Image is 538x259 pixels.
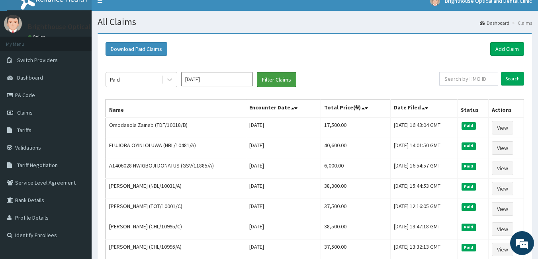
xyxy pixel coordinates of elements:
a: View [492,162,513,175]
a: View [492,222,513,236]
button: Filter Claims [257,72,296,87]
th: Actions [488,99,524,118]
td: [PERSON_NAME] (CHL/10995/C) [106,219,246,240]
td: ELUJOBA OYINLOLUWA (NBL/10481/A) [106,138,246,158]
td: [PERSON_NAME] (NBL/10031/A) [106,179,246,199]
td: [DATE] 14:01:50 GMT [390,138,457,158]
a: Dashboard [480,19,509,26]
td: 17,500.00 [321,117,391,138]
img: d_794563401_company_1708531726252_794563401 [15,40,32,60]
td: A1406028 NWIGBOJI DONATUS (GSV/11885/A) [106,158,246,179]
td: 6,000.00 [321,158,391,179]
a: View [492,243,513,256]
span: Paid [462,122,476,129]
td: [DATE] 15:44:53 GMT [390,179,457,199]
td: Omodasola Zainab (TDF/10018/B) [106,117,246,138]
div: Paid [110,76,120,84]
td: [DATE] [246,199,321,219]
td: [DATE] [246,219,321,240]
td: [PERSON_NAME] (TOT/10001/C) [106,199,246,219]
div: Chat with us now [41,45,134,55]
button: Download Paid Claims [106,42,167,56]
img: User Image [4,15,22,33]
td: 40,600.00 [321,138,391,158]
th: Status [457,99,488,118]
span: Paid [462,244,476,251]
a: View [492,182,513,195]
td: [DATE] [246,117,321,138]
li: Claims [510,19,532,26]
input: Select Month and Year [181,72,253,86]
th: Encounter Date [246,99,321,118]
div: Minimize live chat window [131,4,150,23]
td: 37,500.00 [321,199,391,219]
td: [DATE] 16:54:57 GMT [390,158,457,179]
td: [DATE] [246,158,321,179]
span: Tariffs [17,127,31,134]
span: Paid [462,224,476,231]
a: View [492,202,513,216]
textarea: Type your message and hit 'Enter' [4,173,152,201]
span: Paid [462,142,476,150]
th: Name [106,99,246,118]
td: [DATE] 16:43:04 GMT [390,117,457,138]
a: Add Claim [490,42,524,56]
span: Dashboard [17,74,43,81]
span: We're online! [46,78,110,159]
p: Brighthouse Optical and Dental Clinic [28,23,145,30]
th: Total Price(₦) [321,99,391,118]
span: Paid [462,163,476,170]
a: Online [28,34,47,40]
span: Switch Providers [17,56,58,64]
td: [DATE] [246,138,321,158]
td: [DATE] 12:16:05 GMT [390,199,457,219]
input: Search [501,72,524,86]
td: 38,500.00 [321,219,391,240]
span: Claims [17,109,33,116]
span: Paid [462,183,476,190]
td: [DATE] 13:47:18 GMT [390,219,457,240]
span: Paid [462,203,476,210]
td: [DATE] [246,179,321,199]
td: 38,300.00 [321,179,391,199]
a: View [492,141,513,155]
span: Tariff Negotiation [17,162,58,169]
th: Date Filed [390,99,457,118]
input: Search by HMO ID [439,72,498,86]
a: View [492,121,513,134]
h1: All Claims [98,17,532,27]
